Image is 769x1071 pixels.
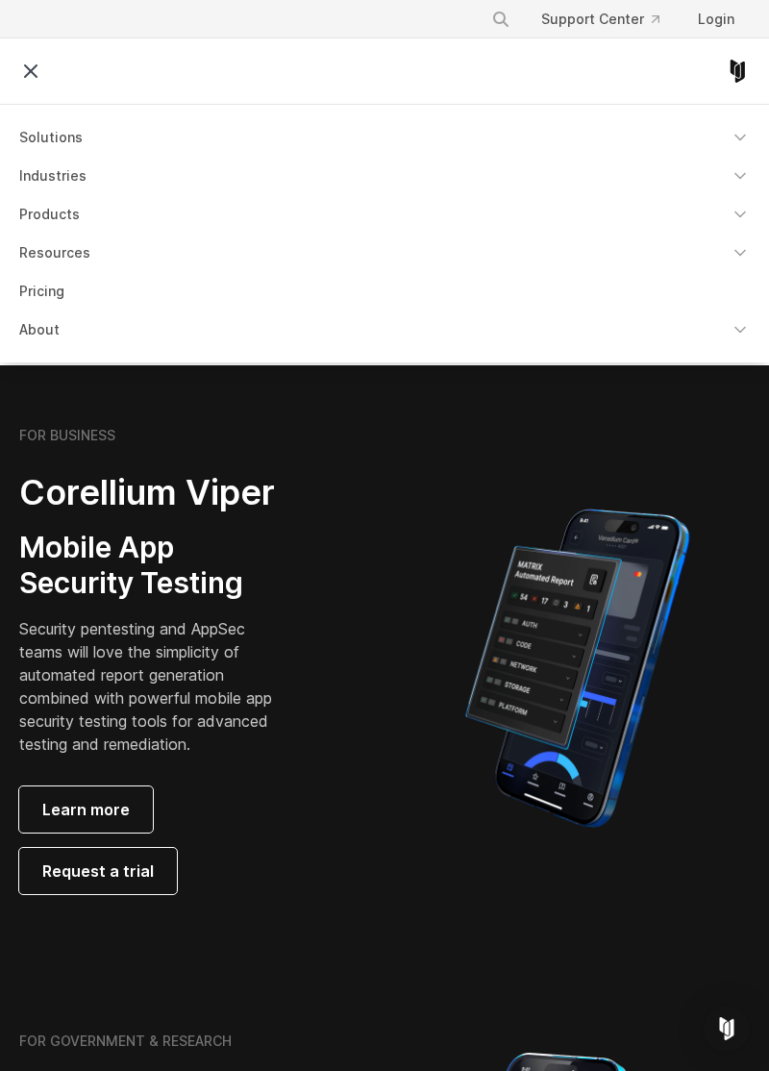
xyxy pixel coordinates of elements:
a: Products [8,197,761,232]
button: Search [484,2,518,37]
a: Support Center [526,2,675,37]
a: About [8,312,761,347]
a: Industries [8,159,761,193]
img: Corellium MATRIX automated report on iPhone showing app vulnerability test results across securit... [433,500,722,836]
span: Request a trial [42,859,154,883]
a: Resources [8,236,761,270]
span: Learn more [42,798,130,821]
div: Navigation Menu [476,2,750,37]
h3: Mobile App Security Testing [19,530,292,602]
a: Login [682,2,750,37]
a: Corellium Home [726,60,750,83]
h2: Corellium Viper [19,471,292,514]
h6: FOR BUSINESS [19,427,115,444]
a: Request a trial [19,848,177,894]
p: Security pentesting and AppSec teams will love the simplicity of automated report generation comb... [19,617,292,756]
a: Pricing [8,274,761,309]
div: Navigation Menu [8,120,761,347]
a: Learn more [19,786,153,833]
h6: FOR GOVERNMENT & RESEARCH [19,1033,232,1050]
a: Solutions [8,120,761,155]
div: Open Intercom Messenger [704,1006,750,1052]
